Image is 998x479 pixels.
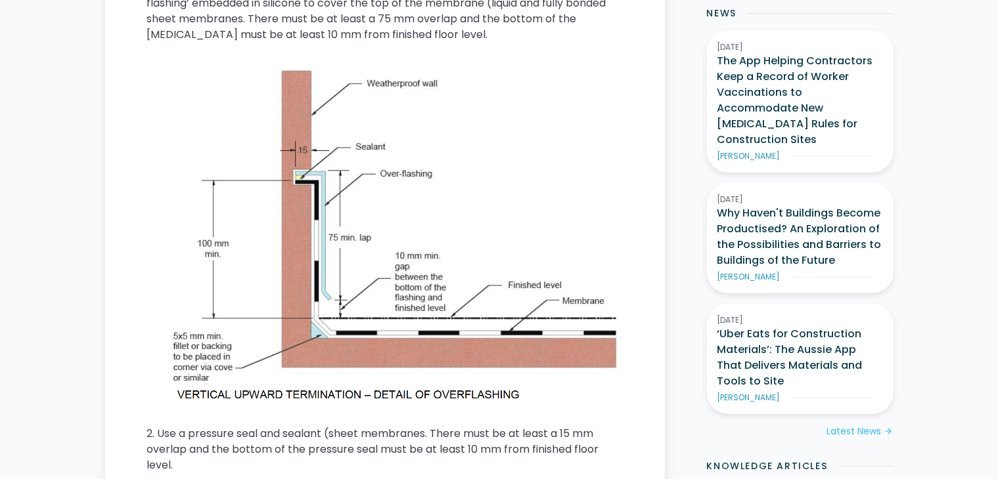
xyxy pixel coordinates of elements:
[707,7,737,20] h2: News
[717,53,883,148] h3: The App Helping Contractors Keep a Record of Worker Vaccinations to Accommodate New [MEDICAL_DATA...
[707,459,828,473] h2: Knowledge Articles
[717,205,883,268] h3: Why Haven't Buildings Become Productised? An Exploration of the Possibilities and Barriers to Bui...
[717,392,781,404] div: [PERSON_NAME]
[147,426,623,473] p: 2. Use a pressure seal and sealant (sheet membranes. There must be at least a 15 mm overlap and t...
[717,326,883,389] h3: ‘Uber Eats for Construction Materials’: The Aussie App That Delivers Materials and Tools to Site
[717,150,781,162] div: [PERSON_NAME]
[827,425,894,438] a: Latest Newsarrow_forward
[717,314,883,326] div: [DATE]
[707,31,894,173] a: [DATE]The App Helping Contractors Keep a Record of Worker Vaccinations to Accommodate New [MEDICA...
[827,425,882,438] div: Latest News
[717,41,883,53] div: [DATE]
[884,425,894,438] div: arrow_forward
[707,304,894,414] a: [DATE]‘Uber Eats for Construction Materials’: The Aussie App That Delivers Materials and Tools to...
[717,194,883,205] div: [DATE]
[717,271,781,283] div: [PERSON_NAME]
[707,183,894,293] a: [DATE]Why Haven't Buildings Become Productised? An Exploration of the Possibilities and Barriers ...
